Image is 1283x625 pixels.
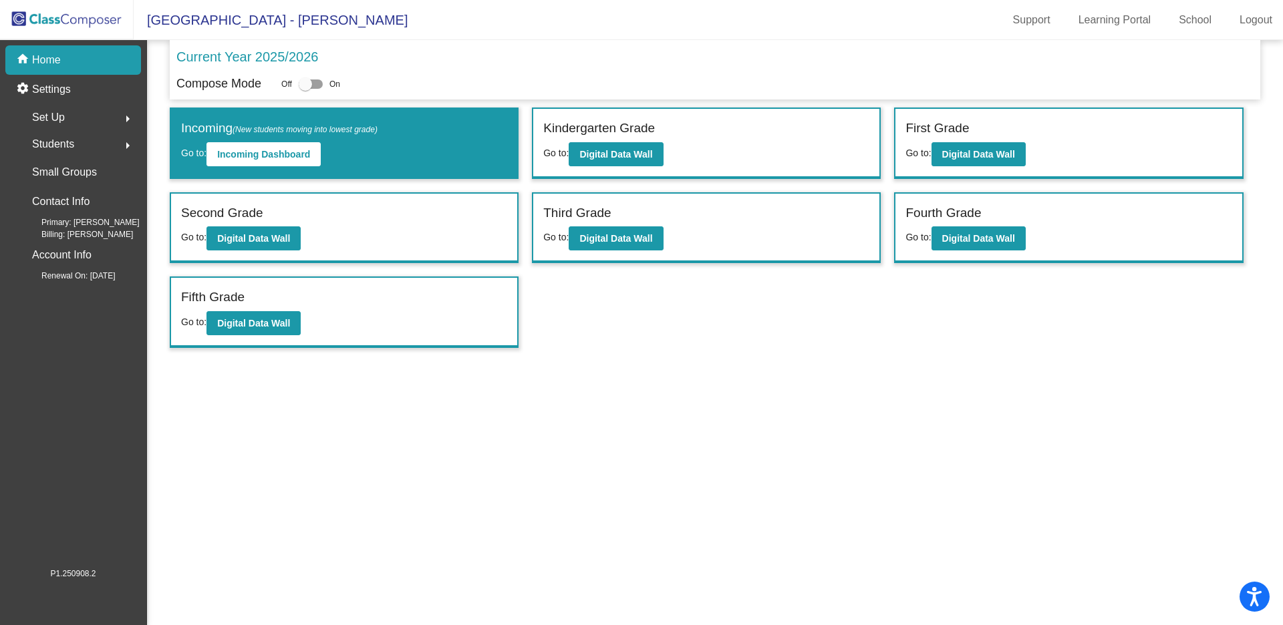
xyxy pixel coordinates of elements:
a: Logout [1229,9,1283,31]
button: Digital Data Wall [206,311,301,335]
label: Third Grade [543,204,611,223]
mat-icon: home [16,52,32,68]
span: Students [32,135,74,154]
p: Settings [32,81,71,97]
b: Digital Data Wall [217,318,290,329]
label: First Grade [905,119,969,138]
b: Digital Data Wall [217,233,290,244]
button: Digital Data Wall [932,226,1026,250]
button: Incoming Dashboard [206,142,321,166]
span: Go to: [905,232,931,242]
p: Current Year 2025/2026 [176,47,318,67]
button: Digital Data Wall [932,142,1026,166]
p: Compose Mode [176,75,261,93]
button: Digital Data Wall [569,142,663,166]
span: Billing: [PERSON_NAME] [20,228,133,240]
span: Renewal On: [DATE] [20,270,115,282]
p: Small Groups [32,163,97,182]
a: Support [1002,9,1061,31]
span: Go to: [181,317,206,327]
span: Set Up [32,108,65,127]
b: Digital Data Wall [579,233,652,244]
span: Go to: [181,232,206,242]
span: Primary: [PERSON_NAME] [20,216,140,228]
span: Off [281,78,292,90]
span: Go to: [543,148,569,158]
a: School [1168,9,1222,31]
p: Account Info [32,246,92,264]
span: Go to: [181,148,206,158]
span: (New students moving into lowest grade) [233,125,378,134]
b: Digital Data Wall [579,149,652,160]
mat-icon: arrow_right [120,138,136,154]
span: On [329,78,340,90]
b: Digital Data Wall [942,149,1015,160]
p: Home [32,52,61,68]
span: Go to: [905,148,931,158]
label: Incoming [181,119,378,138]
mat-icon: settings [16,81,32,97]
a: Learning Portal [1068,9,1162,31]
button: Digital Data Wall [569,226,663,250]
span: [GEOGRAPHIC_DATA] - [PERSON_NAME] [134,9,408,31]
p: Contact Info [32,192,90,211]
mat-icon: arrow_right [120,111,136,127]
button: Digital Data Wall [206,226,301,250]
span: Go to: [543,232,569,242]
label: Fifth Grade [181,288,245,307]
label: Fourth Grade [905,204,981,223]
b: Digital Data Wall [942,233,1015,244]
b: Incoming Dashboard [217,149,310,160]
label: Second Grade [181,204,263,223]
label: Kindergarten Grade [543,119,655,138]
